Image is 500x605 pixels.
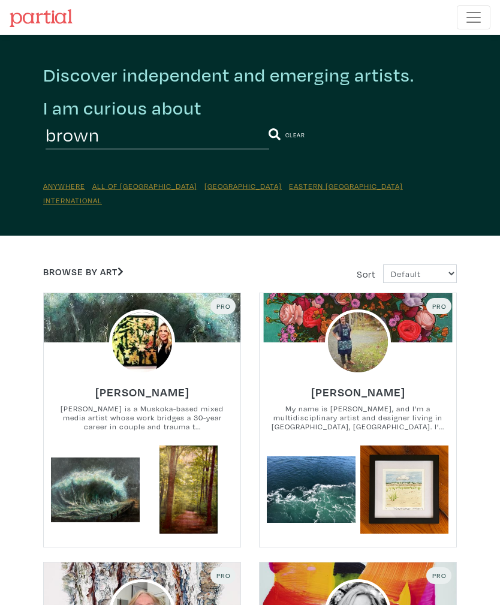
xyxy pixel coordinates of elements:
a: Anywhere [43,181,85,191]
a: [PERSON_NAME] [311,383,405,395]
h6: [PERSON_NAME] [95,385,189,399]
a: Browse by Art [43,266,124,278]
span: Sort [357,268,376,280]
span: Pro [215,571,231,580]
img: phpThumb.php [109,309,174,375]
small: My name is [PERSON_NAME], and I’m a multidisciplinary artist and designer living in [GEOGRAPHIC_D... [260,404,456,436]
span: Pro [431,571,447,580]
small: Clear [285,131,305,139]
button: Toggle navigation [457,5,490,29]
span: Pro [431,302,447,311]
a: All of [GEOGRAPHIC_DATA] [92,181,197,191]
a: [GEOGRAPHIC_DATA] [204,181,282,191]
a: International [43,195,102,205]
h2: Discover independent and emerging artists. [43,64,457,86]
h6: [PERSON_NAME] [311,385,405,399]
img: phpThumb.php [325,309,390,375]
span: Pro [215,302,231,311]
h2: I am curious about [43,97,201,120]
a: Clear [285,129,305,141]
a: Eastern [GEOGRAPHIC_DATA] [289,181,403,191]
a: [PERSON_NAME] [95,383,189,395]
small: [PERSON_NAME] is a Muskoka-based mixed media artist whose work bridges a 30-year career in couple... [44,404,240,436]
